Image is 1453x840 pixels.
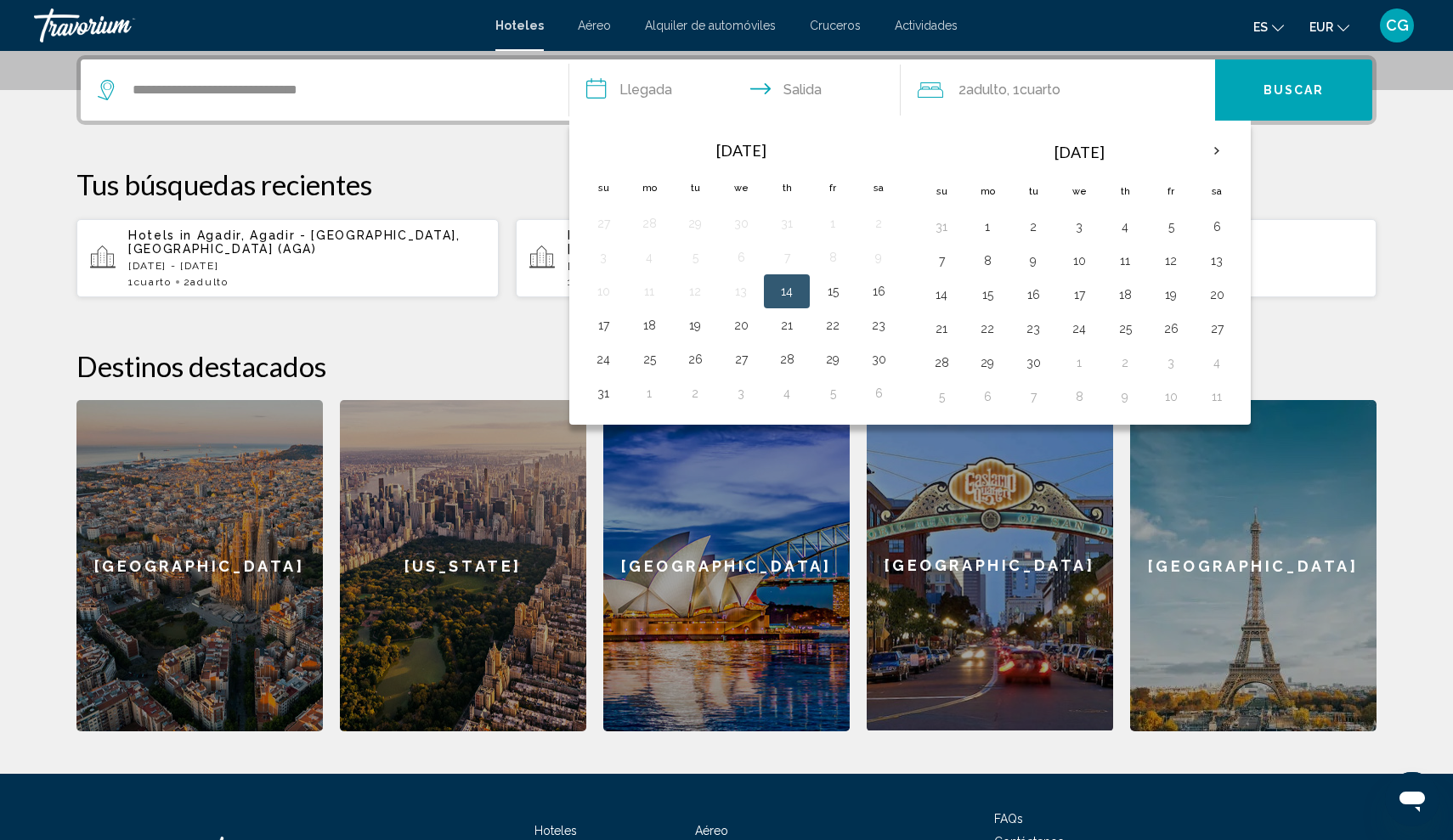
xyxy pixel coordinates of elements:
button: Day 3 [1157,351,1184,375]
button: Day 21 [928,317,955,341]
button: Travelers: 2 adults, 0 children [901,59,1215,121]
a: [GEOGRAPHIC_DATA] [76,400,323,731]
button: Hotels in [GEOGRAPHIC_DATA], [GEOGRAPHIC_DATA] (MAD)[DATE] - [DATE]1Cuarto2Adulto [516,218,938,298]
button: Day 4 [636,245,663,269]
button: Day 30 [1020,351,1047,375]
span: Agadir, Agadir - [GEOGRAPHIC_DATA], [GEOGRAPHIC_DATA] (AGA) [128,228,461,256]
button: Day 23 [1020,317,1047,341]
button: Day 26 [1157,317,1184,341]
button: Day 8 [974,249,1001,273]
button: Day 6 [865,381,892,405]
button: Day 25 [1111,317,1139,341]
span: Cruceros [810,19,861,32]
button: Day 24 [590,347,617,371]
a: FAQs [994,812,1023,826]
button: Day 11 [1111,249,1139,273]
button: Day 13 [727,279,755,303]
button: Day 5 [819,381,846,405]
button: Day 25 [636,347,663,371]
button: Day 24 [1066,317,1093,341]
a: Travorium [34,8,478,42]
button: Day 22 [974,317,1001,341]
a: Aéreo [578,19,611,32]
a: Alquiler de automóviles [645,19,776,32]
button: Day 4 [1111,215,1139,239]
button: Day 23 [865,313,892,337]
button: Day 30 [865,347,892,371]
button: Day 12 [681,279,709,303]
button: Day 1 [974,215,1001,239]
div: [US_STATE] [340,400,586,731]
button: Day 10 [1157,385,1184,409]
button: Day 10 [1066,249,1093,273]
button: Day 4 [773,381,800,405]
p: Tus búsquedas recientes [76,167,1377,201]
p: [DATE] - [DATE] [128,260,485,272]
button: Day 28 [636,211,663,235]
button: Day 3 [590,245,617,269]
button: Day 15 [974,283,1001,307]
div: [GEOGRAPHIC_DATA] [867,400,1113,730]
button: Hotels in Agadir, Agadir - [GEOGRAPHIC_DATA], [GEOGRAPHIC_DATA] (AGA)[DATE] - [DATE]1Cuarto2Adulto [76,218,499,298]
button: Day 2 [1020,215,1047,239]
button: Day 30 [727,211,755,235]
button: Day 18 [1111,283,1139,307]
button: Day 31 [928,215,955,239]
button: Day 6 [727,245,755,269]
span: [GEOGRAPHIC_DATA], [GEOGRAPHIC_DATA] (MAD) [568,228,785,256]
button: Day 20 [1203,283,1230,307]
button: Day 20 [727,313,755,337]
button: Change currency [1309,14,1349,39]
button: Check in and out dates [569,59,901,121]
span: 2 [184,276,229,288]
button: Day 14 [773,279,800,303]
button: Day 27 [1203,317,1230,341]
button: Day 29 [681,211,709,235]
a: Hoteles [534,824,577,837]
button: Day 16 [865,279,892,303]
button: Day 7 [773,245,800,269]
a: Actividades [895,19,958,32]
button: Day 5 [1157,215,1184,239]
button: Day 9 [1111,385,1139,409]
span: es [1253,20,1268,34]
a: [GEOGRAPHIC_DATA] [603,400,850,731]
span: 1 [568,276,611,288]
button: Day 28 [773,347,800,371]
button: Day 11 [1203,385,1230,409]
div: Search widget [81,59,1372,121]
span: Hotels in [568,228,631,242]
button: Day 8 [819,245,846,269]
button: Day 1 [819,211,846,235]
button: Day 17 [590,313,617,337]
button: Day 2 [681,381,709,405]
span: Adulto [190,276,228,288]
button: Day 18 [636,313,663,337]
button: Day 7 [928,249,955,273]
button: Day 27 [590,211,617,235]
button: Day 19 [681,313,709,337]
button: Day 10 [590,279,617,303]
button: Day 14 [928,283,955,307]
span: 2 [958,78,1007,102]
a: [GEOGRAPHIC_DATA] [1130,400,1377,731]
span: 1 [128,276,172,288]
button: Day 8 [1066,385,1093,409]
span: Adulto [966,82,1007,98]
span: CG [1386,17,1409,34]
a: Hoteles [495,19,544,32]
a: Aéreo [695,824,728,837]
button: Day 15 [819,279,846,303]
button: Buscar [1215,59,1372,121]
button: Day 9 [1020,249,1047,273]
button: Day 28 [928,351,955,375]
